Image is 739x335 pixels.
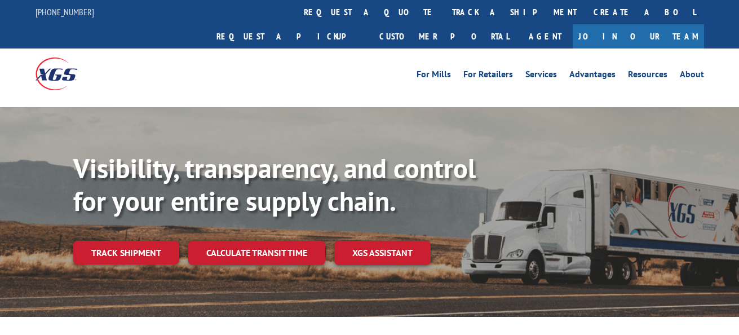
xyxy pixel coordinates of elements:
[73,241,179,265] a: Track shipment
[463,70,513,82] a: For Retailers
[525,70,557,82] a: Services
[628,70,667,82] a: Resources
[36,6,94,17] a: [PHONE_NUMBER]
[573,24,704,49] a: Join Our Team
[334,241,431,265] a: XGS ASSISTANT
[417,70,451,82] a: For Mills
[680,70,704,82] a: About
[371,24,517,49] a: Customer Portal
[73,151,476,218] b: Visibility, transparency, and control for your entire supply chain.
[188,241,325,265] a: Calculate transit time
[517,24,573,49] a: Agent
[569,70,616,82] a: Advantages
[208,24,371,49] a: Request a pickup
